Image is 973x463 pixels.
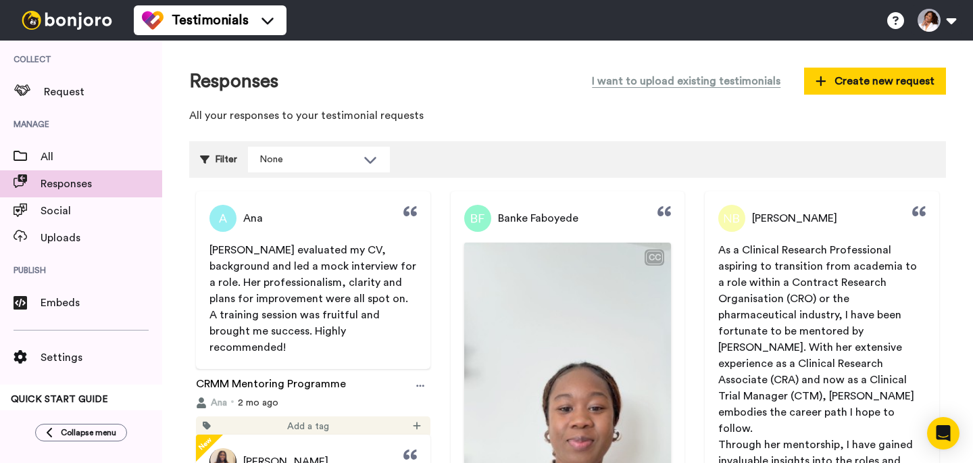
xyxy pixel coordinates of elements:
img: Profile Picture [718,205,745,232]
div: CC [646,251,663,264]
img: bj-logo-header-white.svg [16,11,118,30]
span: Responses [41,176,162,192]
div: 2 mo ago [196,396,430,410]
span: Embeds [41,295,162,311]
img: Profile Picture [209,205,236,232]
span: Testimonials [172,11,249,30]
span: Ana [243,210,263,226]
span: Uploads [41,230,162,246]
span: Create new request [816,73,934,89]
button: Collapse menu [35,424,127,441]
button: I want to upload existing testimonials [582,68,791,95]
span: Add a tag [287,420,329,433]
span: All [41,149,162,165]
span: New [195,433,216,454]
span: Collapse menu [61,427,116,438]
button: Create new request [804,68,946,95]
img: tm-color.svg [142,9,164,31]
span: [PERSON_NAME] [752,210,837,226]
p: All your responses to your testimonial requests [189,108,946,124]
a: CRMM Mentoring Programme [196,376,346,396]
span: Social [41,203,162,219]
span: Request [44,84,162,100]
span: [PERSON_NAME] evaluated my CV, background and led a mock interview for a role. Her professionalis... [209,245,419,353]
span: QUICK START GUIDE [11,395,108,404]
img: Profile Picture [464,205,491,232]
div: Filter [200,147,237,172]
span: Banke Faboyede [498,210,578,226]
button: Ana [196,396,227,410]
span: As a Clinical Research Professional aspiring to transition from academia to a role within a Contr... [718,245,920,434]
span: Ana [211,396,227,410]
span: Settings [41,349,162,366]
div: None [259,153,357,166]
div: Open Intercom Messenger [927,417,959,449]
h1: Responses [189,71,278,92]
